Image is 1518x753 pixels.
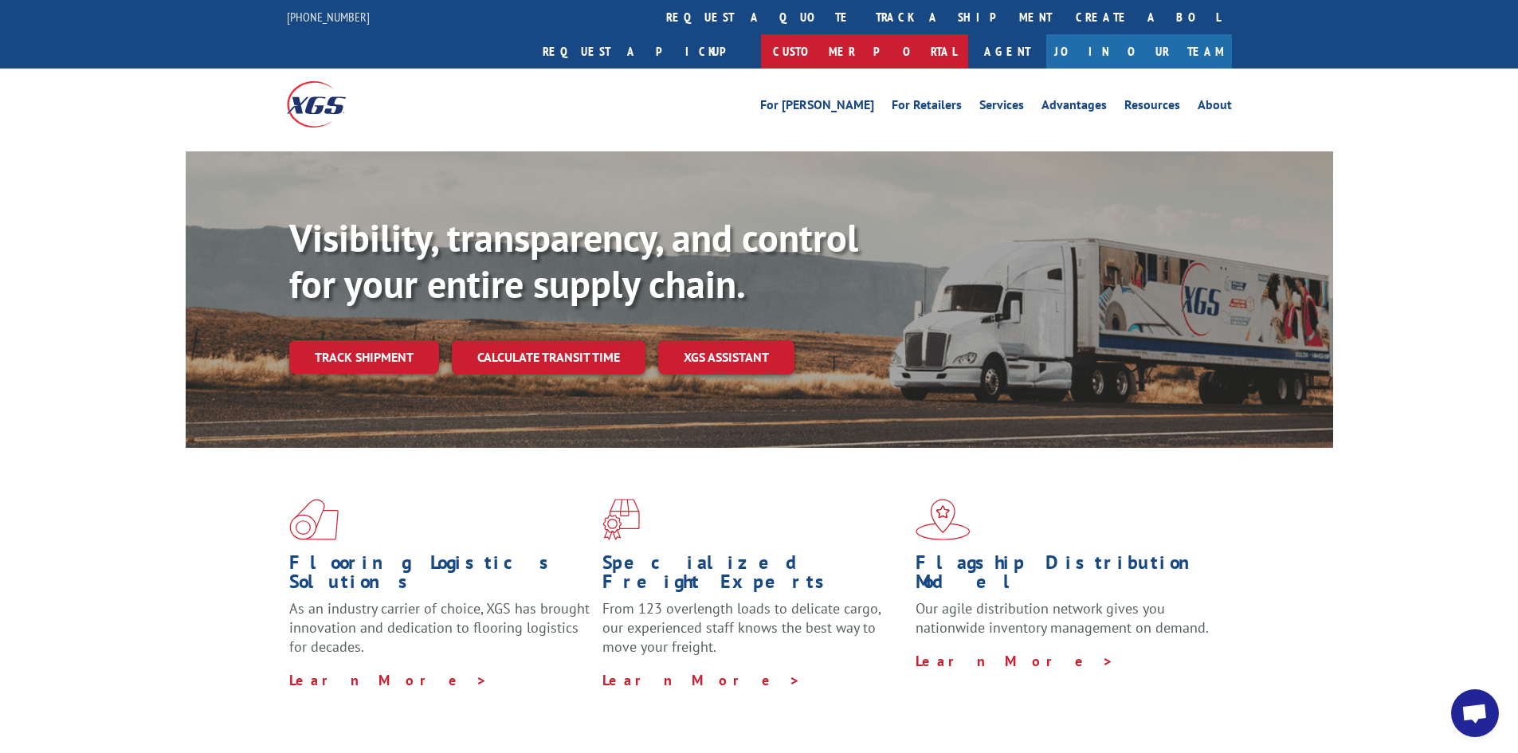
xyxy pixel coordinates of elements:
[1198,99,1232,116] a: About
[289,499,339,540] img: xgs-icon-total-supply-chain-intelligence-red
[892,99,962,116] a: For Retailers
[1451,689,1499,737] a: Open chat
[602,599,904,670] p: From 123 overlength loads to delicate cargo, our experienced staff knows the best way to move you...
[289,213,858,308] b: Visibility, transparency, and control for your entire supply chain.
[602,553,904,599] h1: Specialized Freight Experts
[452,340,645,375] a: Calculate transit time
[289,553,590,599] h1: Flooring Logistics Solutions
[760,99,874,116] a: For [PERSON_NAME]
[968,34,1046,69] a: Agent
[531,34,761,69] a: Request a pickup
[1124,99,1180,116] a: Resources
[289,671,488,689] a: Learn More >
[916,499,971,540] img: xgs-icon-flagship-distribution-model-red
[602,671,801,689] a: Learn More >
[761,34,968,69] a: Customer Portal
[1041,99,1107,116] a: Advantages
[1046,34,1232,69] a: Join Our Team
[289,340,439,374] a: Track shipment
[289,599,590,656] span: As an industry carrier of choice, XGS has brought innovation and dedication to flooring logistics...
[979,99,1024,116] a: Services
[658,340,794,375] a: XGS ASSISTANT
[916,553,1217,599] h1: Flagship Distribution Model
[602,499,640,540] img: xgs-icon-focused-on-flooring-red
[916,599,1209,637] span: Our agile distribution network gives you nationwide inventory management on demand.
[287,9,370,25] a: [PHONE_NUMBER]
[916,652,1114,670] a: Learn More >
